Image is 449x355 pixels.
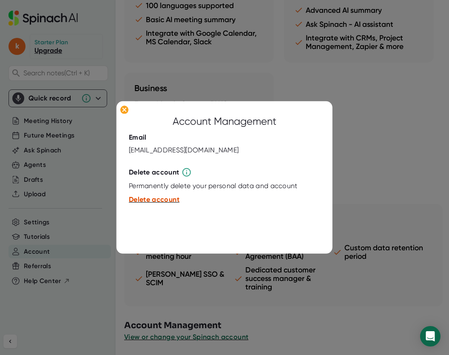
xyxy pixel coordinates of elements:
[129,195,179,205] button: Delete account
[420,326,440,346] div: Open Intercom Messenger
[129,168,179,177] div: Delete account
[129,182,298,190] div: Permanently delete your personal data and account
[129,195,179,203] span: Delete account
[173,114,276,129] div: Account Management
[129,146,239,155] div: [EMAIL_ADDRESS][DOMAIN_NAME]
[129,133,147,142] div: Email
